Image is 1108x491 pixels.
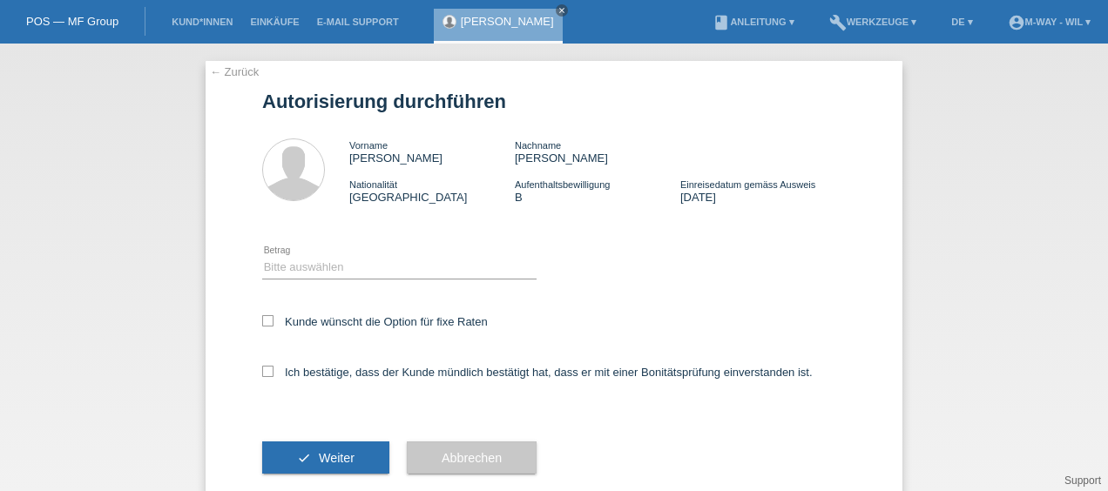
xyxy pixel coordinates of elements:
[1008,14,1025,31] i: account_circle
[680,178,846,204] div: [DATE]
[556,4,568,17] a: close
[349,138,515,165] div: [PERSON_NAME]
[999,17,1099,27] a: account_circlem-way - Wil ▾
[210,65,259,78] a: ← Zurück
[262,366,813,379] label: Ich bestätige, dass der Kunde mündlich bestätigt hat, dass er mit einer Bonitätsprüfung einversta...
[319,451,355,465] span: Weiter
[241,17,307,27] a: Einkäufe
[1064,474,1101,487] a: Support
[262,315,488,328] label: Kunde wünscht die Option für fixe Raten
[442,451,502,465] span: Abbrechen
[461,15,554,28] a: [PERSON_NAME]
[262,91,846,112] h1: Autorisierung durchführen
[515,178,680,204] div: B
[515,138,680,165] div: [PERSON_NAME]
[713,14,730,31] i: book
[262,441,389,474] button: check Weiter
[407,441,537,474] button: Abbrechen
[349,140,388,151] span: Vorname
[821,17,926,27] a: buildWerkzeuge ▾
[515,140,561,151] span: Nachname
[829,14,847,31] i: build
[163,17,241,27] a: Kund*innen
[557,6,566,15] i: close
[942,17,981,27] a: DE ▾
[680,179,815,190] span: Einreisedatum gemäss Ausweis
[26,15,118,28] a: POS — MF Group
[349,178,515,204] div: [GEOGRAPHIC_DATA]
[308,17,408,27] a: E-Mail Support
[297,451,311,465] i: check
[704,17,802,27] a: bookAnleitung ▾
[349,179,397,190] span: Nationalität
[515,179,610,190] span: Aufenthaltsbewilligung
